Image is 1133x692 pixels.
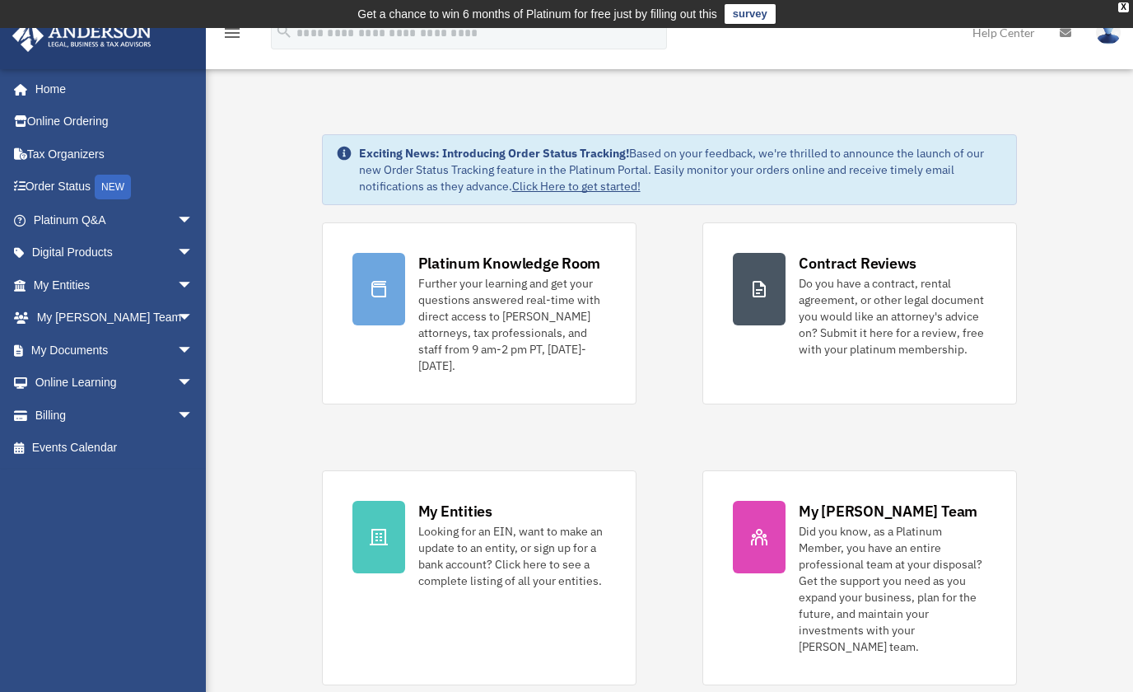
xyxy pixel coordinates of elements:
[275,22,293,40] i: search
[177,334,210,367] span: arrow_drop_down
[12,269,218,302] a: My Entitiesarrow_drop_down
[222,23,242,43] i: menu
[12,236,218,269] a: Digital Productsarrow_drop_down
[418,275,606,374] div: Further your learning and get your questions answered real-time with direct access to [PERSON_NAM...
[702,470,1017,685] a: My [PERSON_NAME] Team Did you know, as a Platinum Member, you have an entire professional team at...
[177,367,210,400] span: arrow_drop_down
[177,236,210,270] span: arrow_drop_down
[799,501,977,521] div: My [PERSON_NAME] Team
[512,179,641,194] a: Click Here to get started!
[418,501,492,521] div: My Entities
[12,203,218,236] a: Platinum Q&Aarrow_drop_down
[799,253,916,274] div: Contract Reviews
[12,367,218,400] a: Online Learningarrow_drop_down
[359,146,629,161] strong: Exciting News: Introducing Order Status Tracking!
[7,20,156,52] img: Anderson Advisors Platinum Portal
[12,432,218,465] a: Events Calendar
[725,4,776,24] a: survey
[177,269,210,302] span: arrow_drop_down
[12,171,218,204] a: Order StatusNEW
[177,302,210,335] span: arrow_drop_down
[357,4,717,24] div: Get a chance to win 6 months of Platinum for free just by filling out this
[322,222,636,404] a: Platinum Knowledge Room Further your learning and get your questions answered real-time with dire...
[702,222,1017,404] a: Contract Reviews Do you have a contract, rental agreement, or other legal document you would like...
[222,29,242,43] a: menu
[177,399,210,432] span: arrow_drop_down
[12,334,218,367] a: My Documentsarrow_drop_down
[12,72,210,105] a: Home
[799,275,986,358] div: Do you have a contract, rental agreement, or other legal document you would like an attorney's ad...
[12,105,218,138] a: Online Ordering
[12,138,218,171] a: Tax Organizers
[95,175,131,199] div: NEW
[1118,2,1129,12] div: close
[12,399,218,432] a: Billingarrow_drop_down
[322,470,636,685] a: My Entities Looking for an EIN, want to make an update to an entity, or sign up for a bank accoun...
[418,253,601,274] div: Platinum Knowledge Room
[177,203,210,237] span: arrow_drop_down
[12,302,218,334] a: My [PERSON_NAME] Teamarrow_drop_down
[359,145,1004,194] div: Based on your feedback, we're thrilled to announce the launch of our new Order Status Tracking fe...
[799,523,986,655] div: Did you know, as a Platinum Member, you have an entire professional team at your disposal? Get th...
[1096,21,1121,44] img: User Pic
[418,523,606,589] div: Looking for an EIN, want to make an update to an entity, or sign up for a bank account? Click her...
